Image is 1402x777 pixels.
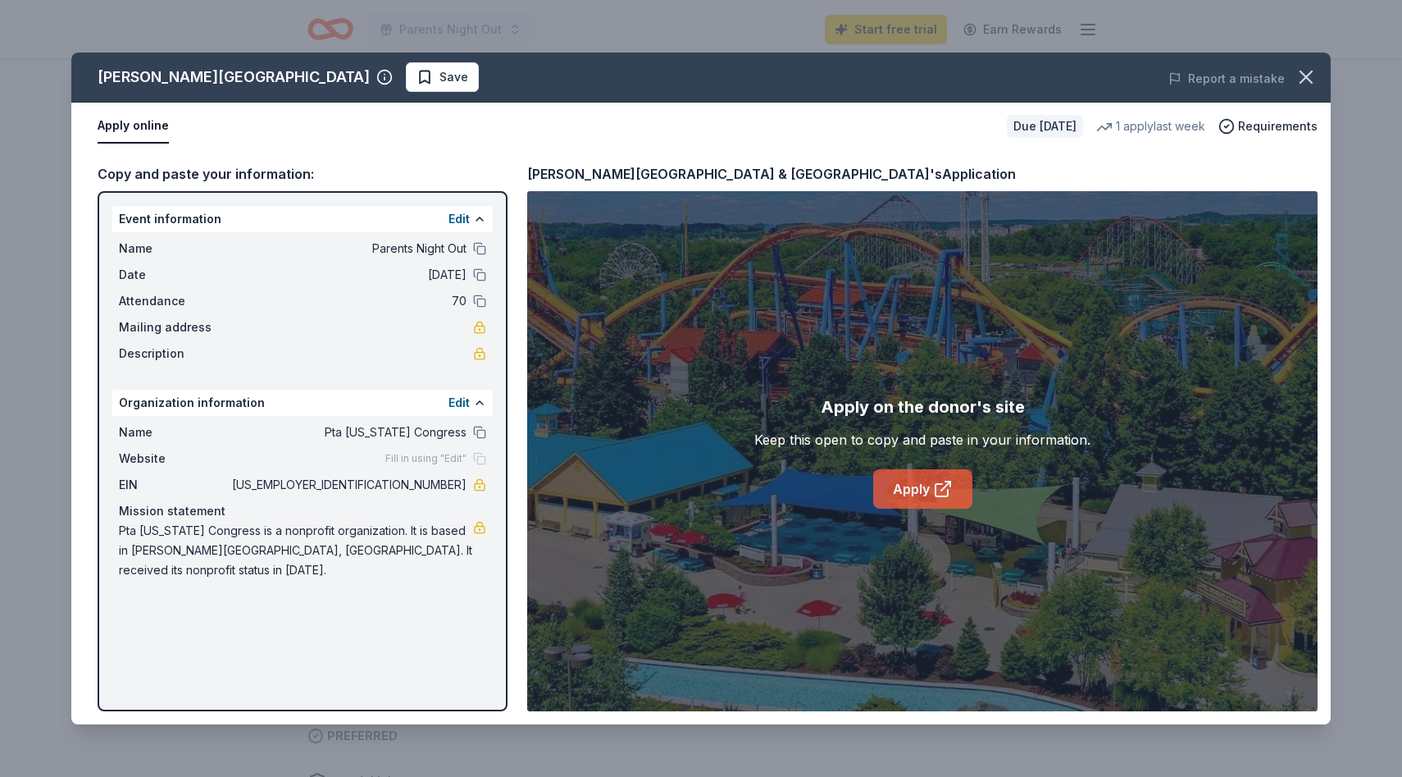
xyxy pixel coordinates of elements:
div: Mission statement [119,501,486,521]
div: Due [DATE] [1007,115,1083,138]
span: Requirements [1238,117,1318,136]
button: Apply online [98,109,169,144]
span: Description [119,344,229,363]
div: Apply on the donor's site [821,394,1025,420]
div: Keep this open to copy and paste in your information. [754,430,1090,450]
span: [US_EMPLOYER_IDENTIFICATION_NUMBER] [229,475,467,495]
span: Pta [US_STATE] Congress [229,423,467,442]
a: Apply [873,469,972,509]
span: Attendance [119,291,229,311]
span: Save [439,67,468,87]
div: 1 apply last week [1096,117,1205,136]
span: EIN [119,475,229,495]
button: Edit [448,393,470,413]
span: Mailing address [119,318,229,337]
span: 70 [229,291,467,311]
button: Save [406,62,479,92]
span: Website [119,449,229,468]
div: [PERSON_NAME][GEOGRAPHIC_DATA] [98,64,370,90]
span: Parents Night Out [229,239,467,258]
button: Report a mistake [1168,69,1285,89]
span: Name [119,239,229,258]
span: Date [119,265,229,285]
span: Pta [US_STATE] Congress is a nonprofit organization. It is based in [PERSON_NAME][GEOGRAPHIC_DATA... [119,521,473,580]
span: Fill in using "Edit" [385,452,467,465]
span: Name [119,423,229,442]
div: Organization information [112,390,493,416]
button: Edit [448,209,470,229]
span: [DATE] [229,265,467,285]
div: Copy and paste your information: [98,163,508,185]
div: [PERSON_NAME][GEOGRAPHIC_DATA] & [GEOGRAPHIC_DATA]'s Application [527,163,1016,185]
div: Event information [112,206,493,232]
button: Requirements [1218,117,1318,136]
